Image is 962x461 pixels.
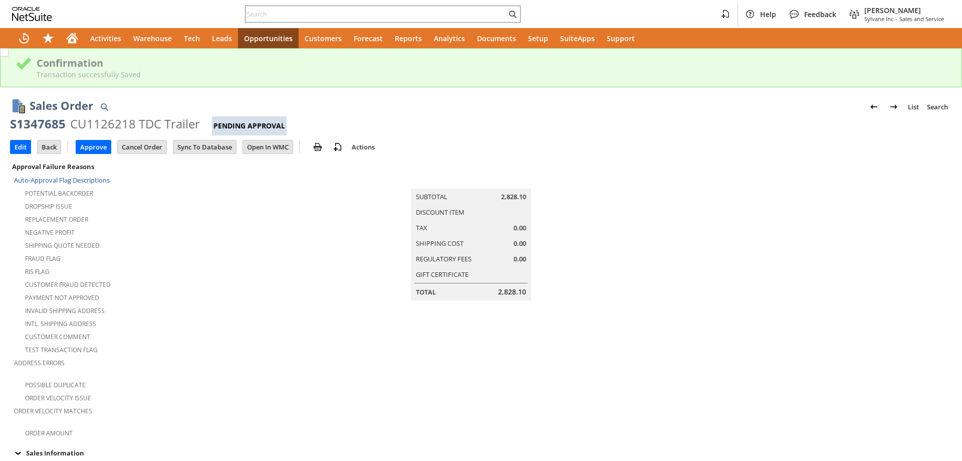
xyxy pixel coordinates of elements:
span: Feedback [804,10,836,19]
span: SuiteApps [560,34,595,43]
a: Activities [84,28,127,48]
span: 0.00 [514,223,526,233]
a: Forecast [348,28,389,48]
a: Order Velocity Issue [25,394,91,402]
span: Warehouse [133,34,172,43]
div: Pending Approval [212,116,287,135]
a: Order Amount [25,429,73,437]
a: Customer Fraud Detected [25,280,111,289]
input: Back [38,140,61,153]
a: Opportunities [238,28,299,48]
input: Sync To Database [173,140,236,153]
img: print.svg [312,141,324,153]
svg: Home [66,32,78,44]
div: Transaction successfully Saved [37,70,946,79]
a: Auto-Approval Flag Descriptions [14,176,110,185]
a: Test Transaction Flag [25,346,98,354]
a: Tax [416,223,427,232]
div: Confirmation [37,56,946,70]
a: Fraud Flag [25,254,61,263]
a: Customer Comment [25,333,90,341]
svg: Shortcuts [42,32,54,44]
span: Sylvane Inc [864,15,893,23]
a: Intl. Shipping Address [25,320,96,328]
span: Activities [90,34,121,43]
a: Potential Backorder [25,189,93,198]
span: 0.00 [514,254,526,264]
svg: logo [12,7,52,21]
span: 2,828.10 [498,287,526,297]
a: SuiteApps [554,28,601,48]
a: Shipping Quote Needed [25,241,100,250]
span: Reports [395,34,422,43]
span: Leads [212,34,232,43]
div: Sales Information [10,446,948,459]
span: Help [760,10,776,19]
a: Negative Profit [25,228,75,237]
span: Setup [528,34,548,43]
input: Approve [76,140,111,153]
input: Search [246,8,507,20]
a: Warehouse [127,28,178,48]
caption: Summary [411,173,531,189]
a: Setup [522,28,554,48]
a: Dropship Issue [25,202,72,211]
span: 0.00 [514,239,526,248]
a: Analytics [428,28,471,48]
a: List [904,99,923,115]
div: CU1126218 TDC Trailer [70,116,200,132]
a: Payment not approved [25,293,99,302]
a: Invalid Shipping Address [25,306,105,315]
a: Support [601,28,641,48]
td: Sales Information [10,446,952,459]
a: Home [60,28,84,48]
a: Search [923,99,952,115]
a: Regulatory Fees [416,254,471,263]
span: Tech [184,34,200,43]
span: Customers [305,34,342,43]
a: Total [416,287,436,296]
a: Address Errors [14,359,65,367]
input: Cancel Order [118,140,166,153]
span: Documents [477,34,516,43]
a: Shipping Cost [416,239,463,248]
a: Subtotal [416,192,447,201]
span: - [895,15,897,23]
a: Gift Certificate [416,270,468,279]
a: Actions [348,142,379,151]
svg: Recent Records [18,32,30,44]
a: Recent Records [12,28,36,48]
div: Shortcuts [36,28,60,48]
a: Tech [178,28,206,48]
a: Customers [299,28,348,48]
span: Analytics [434,34,465,43]
a: Leads [206,28,238,48]
img: Quick Find [98,101,110,113]
span: Support [607,34,635,43]
a: Documents [471,28,522,48]
a: Discount Item [416,208,464,217]
img: Next [888,101,900,113]
a: Replacement Order [25,215,88,224]
img: add-record.svg [332,141,344,153]
span: [PERSON_NAME] [864,6,944,15]
span: Opportunities [244,34,293,43]
div: S1347685 [10,116,66,132]
a: RIS flag [25,267,50,276]
input: Open In WMC [243,140,293,153]
a: Reports [389,28,428,48]
div: Approval Failure Reasons [10,160,320,173]
h1: Sales Order [30,97,93,114]
span: 2,828.10 [501,192,526,202]
a: Possible Duplicate [25,381,86,389]
a: Order Velocity Matches [14,407,92,415]
svg: Search [507,8,519,20]
input: Edit [11,140,31,153]
img: Previous [868,101,880,113]
span: Forecast [354,34,383,43]
span: Sales and Service [899,15,944,23]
